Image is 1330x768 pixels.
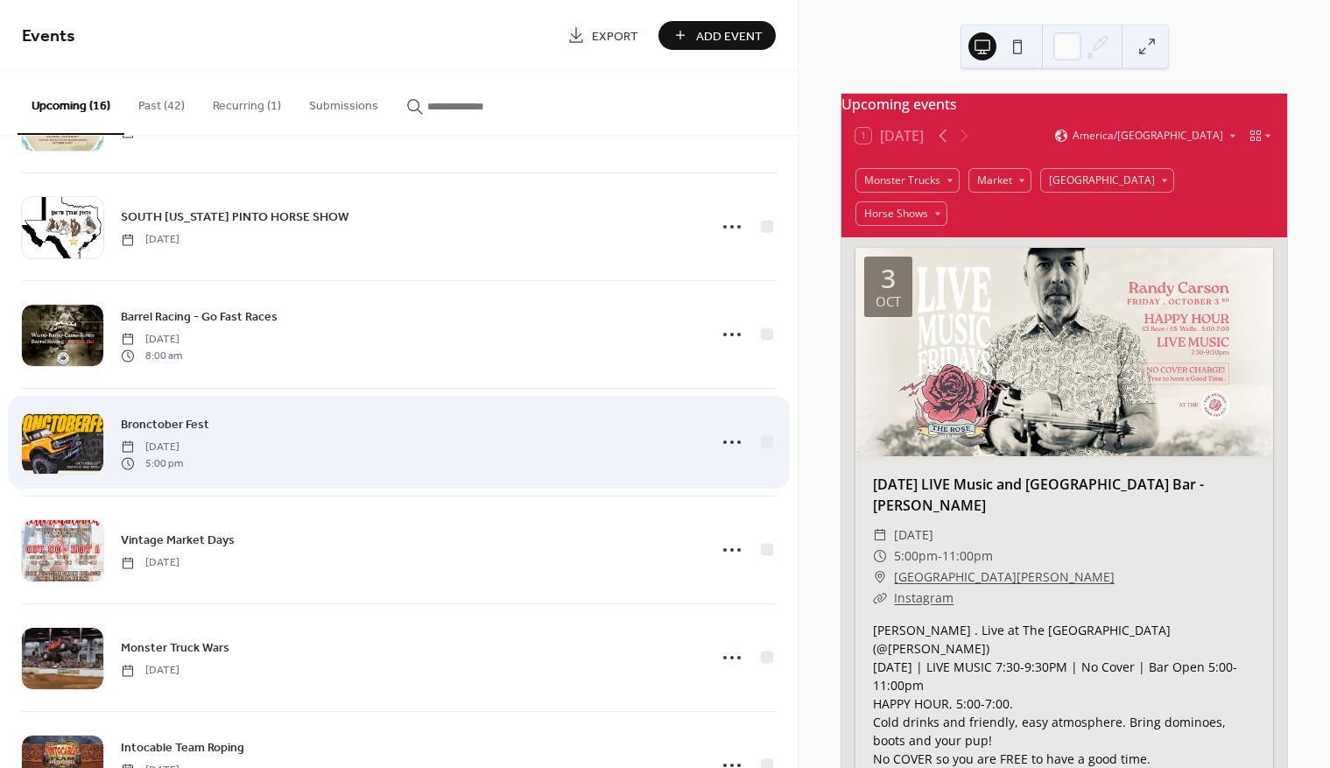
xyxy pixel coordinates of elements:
span: Monster Truck Wars [121,639,229,658]
span: Barrel Racing - Go Fast Races [121,308,278,327]
div: 3 [881,265,896,292]
button: Recurring (1) [199,71,295,133]
span: 8:00 am [121,348,182,363]
button: Upcoming (16) [18,71,124,135]
span: [DATE] [121,332,182,348]
a: [GEOGRAPHIC_DATA][PERSON_NAME] [894,567,1115,588]
a: Intocable Team Roping [121,737,244,757]
span: Events [22,19,75,53]
a: Instagram [894,589,954,606]
a: Bronctober Fest [121,414,209,434]
span: America/[GEOGRAPHIC_DATA] [1073,130,1223,141]
a: [DATE] LIVE Music and [GEOGRAPHIC_DATA] Bar - [PERSON_NAME] [873,475,1204,515]
span: [DATE] [121,555,179,571]
div: Upcoming events [841,94,1287,115]
div: Oct [876,295,901,308]
span: Bronctober Fest [121,416,209,434]
button: Add Event [658,21,776,50]
span: Vintage Market Days [121,532,235,550]
span: Export [592,27,638,46]
button: Submissions [295,71,392,133]
a: Export [554,21,651,50]
span: [DATE] [121,663,179,679]
span: [DATE] [894,525,933,546]
button: Past (42) [124,71,199,133]
div: ​ [873,525,887,546]
span: - [938,546,942,567]
span: [DATE] [121,440,183,455]
div: ​ [873,567,887,588]
span: Add Event [696,27,763,46]
a: Vintage Market Days [121,530,235,550]
a: SOUTH [US_STATE] PINTO HORSE SHOW [121,207,348,227]
span: SOUTH [US_STATE] PINTO HORSE SHOW [121,208,348,227]
a: Barrel Racing - Go Fast Races [121,306,278,327]
span: 5:00pm [894,546,938,567]
div: [PERSON_NAME] . Live at The [GEOGRAPHIC_DATA] (@[PERSON_NAME]) [DATE] | LIVE MUSIC 7:30-9:30PM | ... [855,621,1273,768]
span: [DATE] [121,232,179,248]
span: 11:00pm [942,546,993,567]
div: ​ [873,546,887,567]
div: ​ [873,588,887,609]
span: Intocable Team Roping [121,739,244,757]
a: Monster Truck Wars [121,638,229,658]
span: 5:00 pm [121,455,183,471]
